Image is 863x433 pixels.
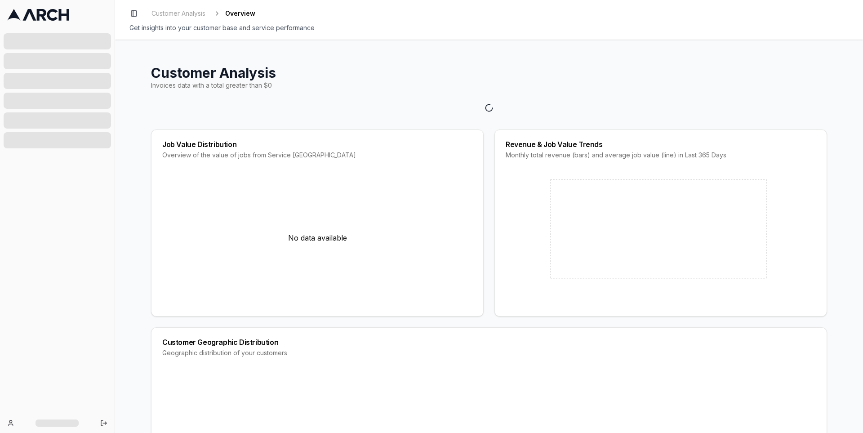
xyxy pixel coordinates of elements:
[162,339,816,346] div: Customer Geographic Distribution
[148,7,209,20] a: Customer Analysis
[162,170,472,305] div: No data available
[162,151,472,160] div: Overview of the value of jobs from Service [GEOGRAPHIC_DATA]
[148,7,255,20] nav: breadcrumb
[151,9,205,18] span: Customer Analysis
[151,81,827,90] div: Invoices data with a total greater than $0
[98,417,110,429] button: Log out
[129,23,849,32] div: Get insights into your customer base and service performance
[506,141,816,148] div: Revenue & Job Value Trends
[225,9,255,18] span: Overview
[162,141,472,148] div: Job Value Distribution
[506,151,816,160] div: Monthly total revenue (bars) and average job value (line) in Last 365 Days
[151,65,827,81] h1: Customer Analysis
[162,348,816,357] div: Geographic distribution of your customers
